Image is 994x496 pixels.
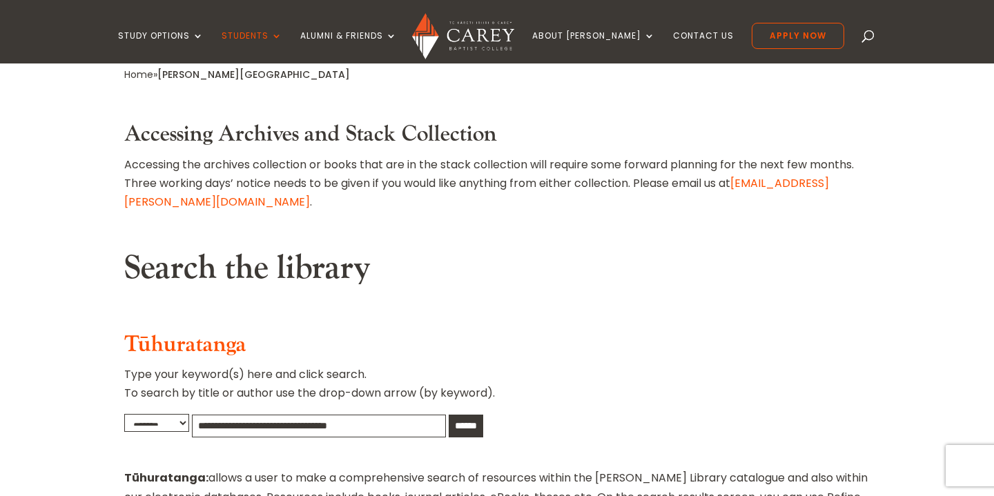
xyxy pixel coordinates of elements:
h3: Tūhuratanga [124,332,870,365]
a: Students [222,31,282,63]
span: » [124,68,350,81]
a: Alumni & Friends [300,31,397,63]
p: Type your keyword(s) here and click search. To search by title or author use the drop-down arrow ... [124,365,870,413]
p: Accessing the archives collection or books that are in the stack collection will require some for... [124,155,870,212]
a: Contact Us [673,31,734,63]
h3: Accessing Archives and Stack Collection [124,121,870,155]
span: [PERSON_NAME][GEOGRAPHIC_DATA] [157,68,350,81]
a: Home [124,68,153,81]
a: Apply Now [752,23,844,49]
a: Study Options [118,31,204,63]
h2: Search the library [124,248,870,295]
a: About [PERSON_NAME] [532,31,655,63]
strong: Tūhuratanga: [124,470,208,486]
img: Carey Baptist College [412,13,514,59]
